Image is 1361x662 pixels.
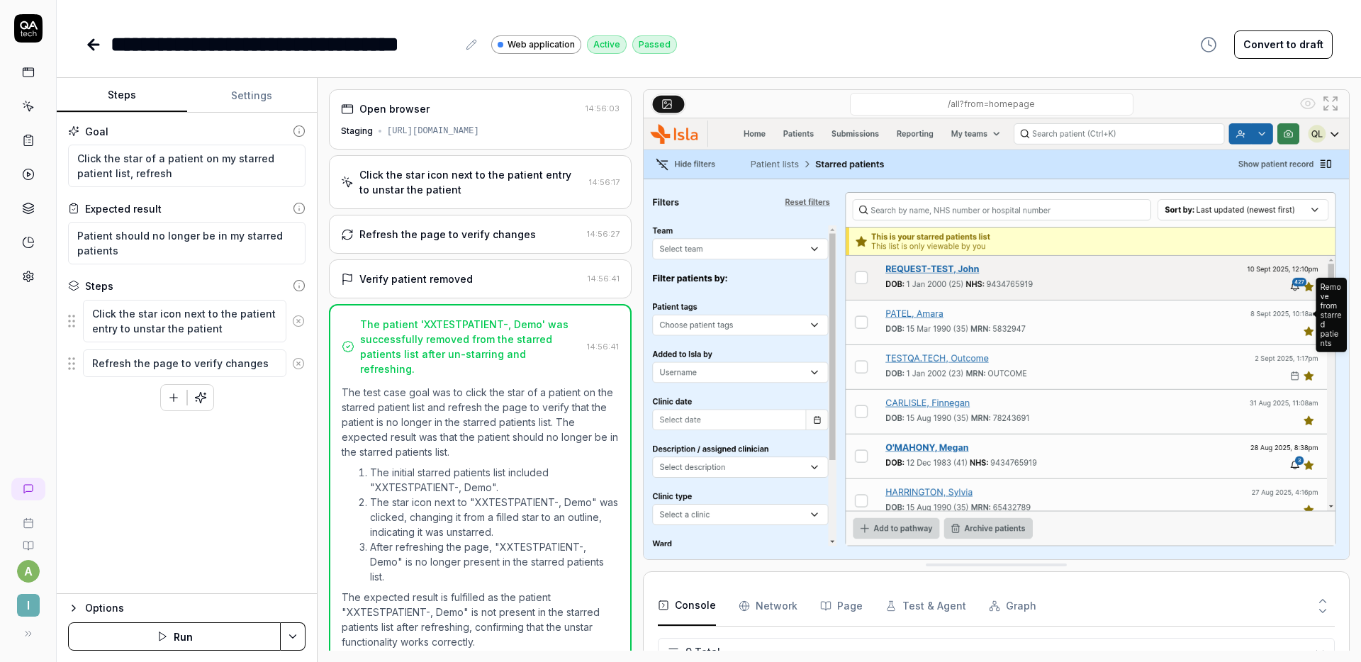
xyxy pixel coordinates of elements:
[68,600,306,617] button: Options
[586,103,620,113] time: 14:56:03
[587,342,619,352] time: 14:56:41
[286,349,310,378] button: Remove step
[341,125,373,138] div: Staging
[588,274,620,284] time: 14:56:41
[658,586,716,626] button: Console
[370,539,619,584] li: After refreshing the page, "XXTESTPATIENT-, Demo" is no longer present in the starred patients list.
[739,586,797,626] button: Network
[359,227,536,242] div: Refresh the page to verify changes
[85,201,162,216] div: Expected result
[11,478,45,500] a: New conversation
[85,279,113,293] div: Steps
[68,622,281,651] button: Run
[820,586,863,626] button: Page
[360,317,581,376] div: The patient 'XXTESTPATIENT-, Demo' was successfully removed from the starred patients list after ...
[68,349,306,378] div: Suggestions
[359,271,473,286] div: Verify patient removed
[587,35,627,54] div: Active
[989,586,1036,626] button: Graph
[342,590,619,649] p: The expected result is fulfilled as the patient "XXTESTPATIENT-, Demo" is not present in the star...
[1234,30,1333,59] button: Convert to draft
[491,35,581,54] a: Web application
[85,124,108,139] div: Goal
[885,586,966,626] button: Test & Agent
[17,560,40,583] button: a
[1192,30,1226,59] button: View version history
[508,38,575,51] span: Web application
[370,465,619,495] li: The initial starred patients list included "XXTESTPATIENT-, Demo".
[370,495,619,539] li: The star icon next to "XXTESTPATIENT-, Demo" was clicked, changing it from a filled star to an ou...
[17,594,40,617] span: I
[589,177,620,187] time: 14:56:17
[1296,92,1319,115] button: Show all interative elements
[632,35,677,54] div: Passed
[359,101,430,116] div: Open browser
[286,307,310,335] button: Remove step
[6,506,50,529] a: Book a call with us
[6,529,50,551] a: Documentation
[387,125,479,138] div: [URL][DOMAIN_NAME]
[644,118,1349,559] img: Screenshot
[57,79,187,113] button: Steps
[187,79,318,113] button: Settings
[359,167,583,197] div: Click the star icon next to the patient entry to unstar the patient
[68,299,306,343] div: Suggestions
[6,583,50,619] button: I
[85,600,306,617] div: Options
[1319,92,1342,115] button: Open in full screen
[342,385,619,459] p: The test case goal was to click the star of a patient on the starred patient list and refresh the...
[587,229,620,239] time: 14:56:27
